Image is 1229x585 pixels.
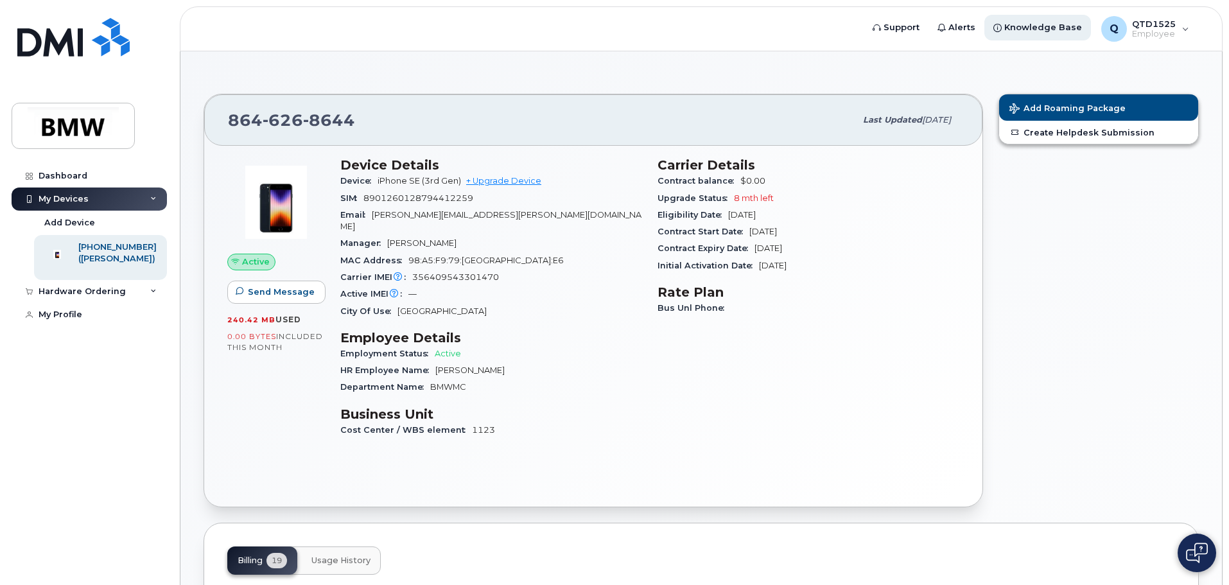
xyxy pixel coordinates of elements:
span: [PERSON_NAME] [435,365,505,375]
span: [GEOGRAPHIC_DATA] [397,306,487,316]
span: [PERSON_NAME] [387,238,457,248]
span: $0.00 [740,176,765,186]
span: 240.42 MB [227,315,275,324]
span: Send Message [248,286,315,298]
span: 0.00 Bytes [227,332,276,341]
span: Department Name [340,382,430,392]
h3: Rate Plan [658,284,959,300]
span: 8 mth left [734,193,774,203]
span: Cost Center / WBS element [340,425,472,435]
span: Active IMEI [340,289,408,299]
span: 8901260128794412259 [363,193,473,203]
span: [DATE] [922,115,951,125]
span: 98:A5:F9:79:[GEOGRAPHIC_DATA]:E6 [408,256,564,265]
h3: Carrier Details [658,157,959,173]
span: Upgrade Status [658,193,734,203]
span: [DATE] [728,210,756,220]
span: [PERSON_NAME][EMAIL_ADDRESS][PERSON_NAME][DOMAIN_NAME] [340,210,641,231]
span: Bus Unl Phone [658,303,731,313]
span: 864 [228,110,355,130]
h3: Employee Details [340,330,642,345]
span: SIM [340,193,363,203]
img: image20231002-3703462-1angbar.jpeg [238,164,315,241]
span: 626 [263,110,303,130]
span: Usage History [311,555,370,566]
span: iPhone SE (3rd Gen) [378,176,461,186]
span: 1123 [472,425,495,435]
span: Email [340,210,372,220]
span: 8644 [303,110,355,130]
a: + Upgrade Device [466,176,541,186]
span: Employment Status [340,349,435,358]
span: HR Employee Name [340,365,435,375]
span: Contract Expiry Date [658,243,754,253]
button: Add Roaming Package [999,94,1198,121]
span: Manager [340,238,387,248]
a: Create Helpdesk Submission [999,121,1198,144]
span: City Of Use [340,306,397,316]
span: Contract Start Date [658,227,749,236]
h3: Device Details [340,157,642,173]
span: Active [242,256,270,268]
img: Open chat [1186,543,1208,563]
button: Send Message [227,281,326,304]
span: Active [435,349,461,358]
span: 356409543301470 [412,272,499,282]
span: — [408,289,417,299]
span: Carrier IMEI [340,272,412,282]
span: Eligibility Date [658,210,728,220]
span: used [275,315,301,324]
span: Initial Activation Date [658,261,759,270]
span: [DATE] [749,227,777,236]
span: BMWMC [430,382,466,392]
span: Last updated [863,115,922,125]
span: [DATE] [759,261,787,270]
span: MAC Address [340,256,408,265]
span: Add Roaming Package [1009,103,1126,116]
h3: Business Unit [340,406,642,422]
span: Device [340,176,378,186]
span: [DATE] [754,243,782,253]
span: Contract balance [658,176,740,186]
